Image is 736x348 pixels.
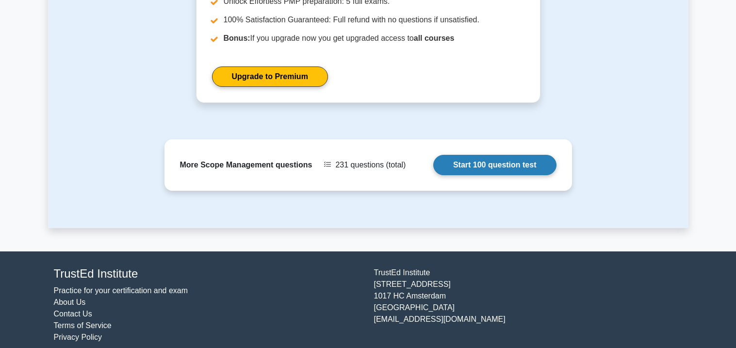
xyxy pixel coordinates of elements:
[54,286,188,295] a: Practice for your certification and exam
[54,298,86,306] a: About Us
[212,66,328,87] a: Upgrade to Premium
[54,310,92,318] a: Contact Us
[54,267,362,281] h4: TrustEd Institute
[368,267,688,343] div: TrustEd Institute [STREET_ADDRESS] 1017 HC Amsterdam [GEOGRAPHIC_DATA] [EMAIL_ADDRESS][DOMAIN_NAME]
[54,321,112,330] a: Terms of Service
[54,333,102,341] a: Privacy Policy
[433,155,556,175] a: Start 100 question test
